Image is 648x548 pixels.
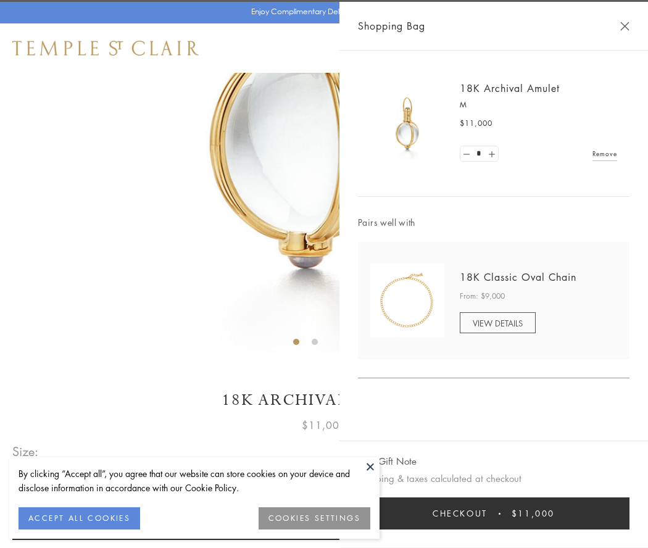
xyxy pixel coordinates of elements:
[512,507,555,520] span: $11,000
[370,264,444,338] img: N88865-OV18
[358,215,629,230] span: Pairs well with
[358,471,629,486] p: Shipping & taxes calculated at checkout
[302,417,346,433] span: $11,000
[460,99,617,111] p: M
[460,146,473,162] a: Set quantity to 0
[485,146,497,162] a: Set quantity to 2
[12,389,636,411] h1: 18K Archival Amulet
[460,290,505,302] span: From: $9,000
[460,270,576,284] a: 18K Classic Oval Chain
[358,18,425,34] span: Shopping Bag
[433,507,488,520] span: Checkout
[358,454,417,469] button: Add Gift Note
[460,117,492,130] span: $11,000
[12,41,199,56] img: Temple St. Clair
[460,81,560,95] a: 18K Archival Amulet
[19,507,140,529] button: ACCEPT ALL COOKIES
[12,441,39,462] span: Size:
[19,467,370,495] div: By clicking “Accept all”, you agree that our website can store cookies on your device and disclos...
[259,507,370,529] button: COOKIES SETTINGS
[473,317,523,329] span: VIEW DETAILS
[460,312,536,333] a: VIEW DETAILS
[358,497,629,529] button: Checkout $11,000
[620,22,629,31] button: Close Shopping Bag
[251,6,391,18] p: Enjoy Complimentary Delivery & Returns
[592,147,617,160] a: Remove
[370,86,444,160] img: 18K Archival Amulet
